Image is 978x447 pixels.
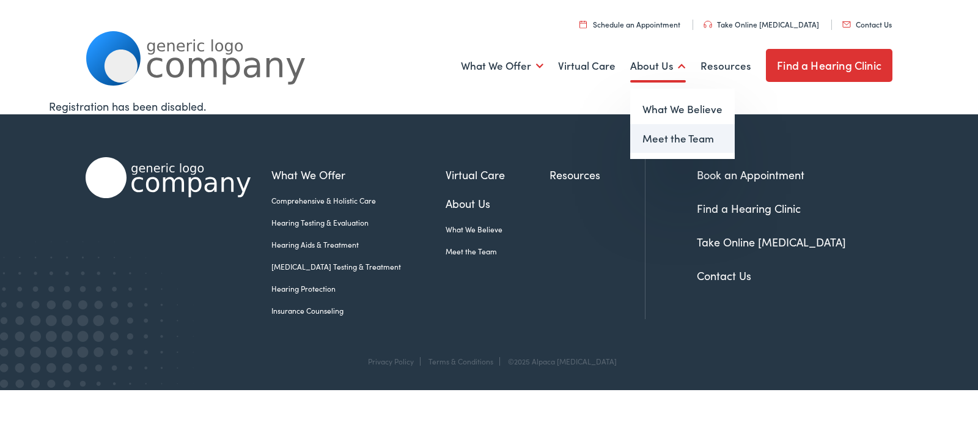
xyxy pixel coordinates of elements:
a: Book an Appointment [697,167,804,182]
a: Find a Hearing Clinic [697,201,801,216]
img: Alpaca Audiology [86,157,251,198]
a: Hearing Protection [271,283,446,294]
a: Take Online [MEDICAL_DATA] [697,234,846,249]
a: Meet the Team [630,124,735,153]
a: Resources [550,166,645,183]
a: Hearing Aids & Treatment [271,239,446,250]
img: utility icon [842,21,851,28]
a: Privacy Policy [368,356,414,366]
a: Meet the Team [446,246,550,257]
a: Hearing Testing & Evaluation [271,217,446,228]
div: Registration has been disabled. [49,98,929,114]
a: Virtual Care [558,43,616,89]
a: What We Offer [461,43,543,89]
a: Take Online [MEDICAL_DATA] [704,19,819,29]
a: Schedule an Appointment [579,19,680,29]
a: Contact Us [842,19,892,29]
img: utility icon [579,20,587,28]
a: Resources [700,43,751,89]
a: What We Believe [630,95,735,124]
a: What We Believe [446,224,550,235]
a: Contact Us [697,268,751,283]
a: Find a Hearing Clinic [766,49,892,82]
a: Comprehensive & Holistic Care [271,195,446,206]
a: Virtual Care [446,166,550,183]
div: ©2025 Alpaca [MEDICAL_DATA] [502,357,617,366]
a: [MEDICAL_DATA] Testing & Treatment [271,261,446,272]
img: utility icon [704,21,712,28]
a: Insurance Counseling [271,305,446,316]
a: About Us [446,195,550,212]
a: What We Offer [271,166,446,183]
a: About Us [630,43,686,89]
a: Terms & Conditions [428,356,493,366]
